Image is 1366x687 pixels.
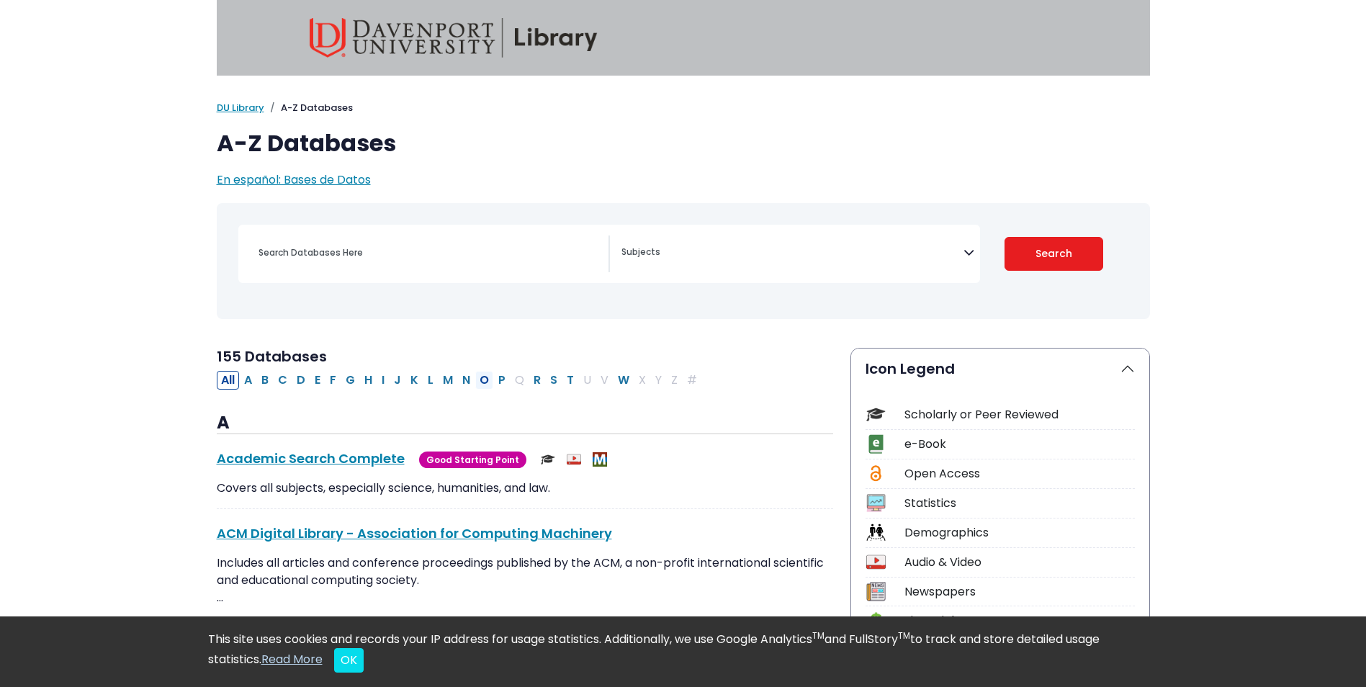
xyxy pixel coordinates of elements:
[217,524,612,542] a: ACM Digital Library - Association for Computing Machinery
[217,203,1150,319] nav: Search filters
[904,465,1135,482] div: Open Access
[419,452,526,468] span: Good Starting Point
[325,371,341,390] button: Filter Results F
[217,413,833,434] h3: A
[217,371,703,387] div: Alpha-list to filter by first letter of database name
[250,242,608,263] input: Search database by title or keyword
[292,371,310,390] button: Filter Results D
[217,371,239,390] button: All
[867,464,885,483] img: Icon Open Access
[494,371,510,390] button: Filter Results P
[904,495,1135,512] div: Statistics
[423,371,438,390] button: Filter Results L
[898,629,910,642] sup: TM
[812,629,824,642] sup: TM
[217,480,833,497] p: Covers all subjects, especially science, humanities, and law.
[217,171,371,188] a: En español: Bases de Datos
[904,554,1135,571] div: Audio & Video
[904,436,1135,453] div: e-Book
[866,611,886,631] img: Icon Financial Report
[567,452,581,467] img: Audio & Video
[261,651,323,668] a: Read More
[866,582,886,601] img: Icon Newspapers
[851,349,1149,389] button: Icon Legend
[458,371,475,390] button: Filter Results N
[257,371,273,390] button: Filter Results B
[217,101,264,114] a: DU Library
[866,434,886,454] img: Icon e-Book
[217,346,327,367] span: 155 Databases
[274,371,292,390] button: Filter Results C
[1005,237,1103,271] button: Submit for Search Results
[866,552,886,572] img: Icon Audio & Video
[360,371,377,390] button: Filter Results H
[208,631,1159,673] div: This site uses cookies and records your IP address for usage statistics. Additionally, we use Goo...
[390,371,405,390] button: Filter Results J
[904,406,1135,423] div: Scholarly or Peer Reviewed
[439,371,457,390] button: Filter Results M
[217,101,1150,115] nav: breadcrumb
[866,523,886,542] img: Icon Demographics
[406,371,423,390] button: Filter Results K
[310,18,598,58] img: Davenport University Library
[562,371,578,390] button: Filter Results T
[866,493,886,513] img: Icon Statistics
[240,371,256,390] button: Filter Results A
[377,371,389,390] button: Filter Results I
[264,101,353,115] li: A-Z Databases
[541,452,555,467] img: Scholarly or Peer Reviewed
[529,371,545,390] button: Filter Results R
[217,449,405,467] a: Academic Search Complete
[593,452,607,467] img: MeL (Michigan electronic Library)
[475,371,493,390] button: Filter Results O
[341,371,359,390] button: Filter Results G
[217,130,1150,157] h1: A-Z Databases
[904,583,1135,601] div: Newspapers
[546,371,562,390] button: Filter Results S
[904,524,1135,542] div: Demographics
[217,554,833,606] p: Includes all articles and conference proceedings published by the ACM, a non-profit international...
[866,405,886,424] img: Icon Scholarly or Peer Reviewed
[904,612,1135,629] div: Financial Report
[621,248,963,259] textarea: Search
[614,371,634,390] button: Filter Results W
[310,371,325,390] button: Filter Results E
[334,648,364,673] button: Close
